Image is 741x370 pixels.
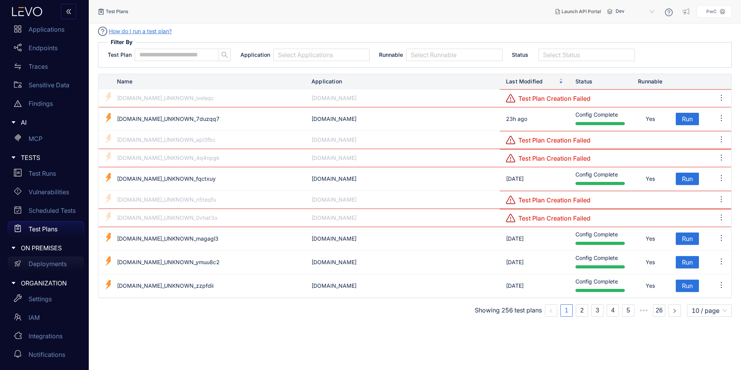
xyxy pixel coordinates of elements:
td: Yes [631,227,670,251]
button: double-left [61,4,76,19]
span: Run [682,282,693,289]
span: caret-right [11,245,16,251]
span: Status [512,51,528,59]
a: MCP [8,131,84,149]
div: ORGANIZATION [5,275,84,291]
span: Run [682,115,693,122]
a: IAM [8,310,84,328]
div: Test Plan Creation Failed [506,136,702,145]
div: Config Complete [575,230,625,247]
button: Run [676,233,699,245]
p: PwC [706,9,717,14]
div: [DATE] [506,258,524,266]
span: Run [682,259,693,266]
li: 4 [607,304,619,317]
td: [DOMAIN_NAME]_UNKNOWN_fqctxuy [111,167,305,191]
span: ellipsis [717,136,725,143]
a: 2 [576,305,588,316]
span: Launch API Portal [562,9,601,14]
span: search [219,51,230,58]
div: Test Plan Creation Failed [506,214,702,223]
span: ellipsis [717,114,725,122]
td: [DOMAIN_NAME]_UNKNOWN_0vhat3o [111,209,305,227]
a: 1 [561,305,572,316]
span: Filter By [108,38,135,46]
a: Sensitive Data [8,77,84,96]
span: ellipsis [717,258,725,265]
span: TESTS [21,154,78,161]
td: [DOMAIN_NAME]_UNKNOWN_zzpfdii [111,274,305,298]
th: Name [111,74,305,89]
span: Run [682,235,693,242]
button: Launch API Portal [549,5,607,18]
div: AI [5,114,84,131]
p: Test Plans [29,226,58,233]
span: ••• [638,304,650,317]
p: Traces [29,63,48,70]
div: Test Plan Creation Failed [506,94,702,103]
p: Sensitive Data [29,81,69,88]
p: IAM [29,314,40,321]
th: Runnable [631,74,670,89]
td: [DOMAIN_NAME] [305,89,500,107]
a: Notifications [8,347,84,365]
a: Scheduled Tests [8,203,84,221]
span: Run [682,175,693,182]
span: team [14,313,22,321]
a: 5 [623,305,634,316]
div: [DATE] [506,234,524,243]
div: Config Complete [575,277,625,294]
span: left [549,309,553,313]
td: [DOMAIN_NAME]_UNKNOWN_ivelsqc [111,89,305,107]
button: Run [676,256,699,268]
div: Config Complete [575,170,625,187]
td: [DOMAIN_NAME] [305,274,500,298]
td: [DOMAIN_NAME]_UNKNOWN_n5teqfu [111,191,305,209]
a: Test Runs [8,166,84,184]
td: [DOMAIN_NAME] [305,191,500,209]
a: Deployments [8,256,84,275]
a: 4 [607,305,619,316]
td: [DOMAIN_NAME]_UNKNOWN_7duzqq7 [111,107,305,131]
td: [DOMAIN_NAME]_UNKNOWN_ymuu8c2 [111,251,305,274]
button: Run [676,113,699,125]
td: [DOMAIN_NAME] [305,149,500,167]
div: [DATE] [506,282,524,290]
td: [DOMAIN_NAME] [305,131,500,149]
span: ON PREMISES [21,244,78,251]
th: Application [305,74,500,89]
div: [DATE] [506,175,524,183]
span: ellipsis [717,234,725,242]
p: Findings [29,100,53,107]
span: caret-right [11,120,16,125]
div: TESTS [5,149,84,166]
a: 26 [653,305,665,316]
p: Vulnerabilities [29,188,69,195]
span: ellipsis [717,174,725,182]
td: [DOMAIN_NAME] [305,107,500,131]
td: [DOMAIN_NAME] [305,167,500,191]
span: double-left [66,8,72,15]
div: Test Plans [98,8,128,15]
p: Deployments [29,260,67,267]
a: 3 [592,305,603,316]
span: Test Plan [108,51,132,59]
p: Notifications [29,351,65,358]
td: Yes [631,251,670,274]
span: Dev [616,5,656,18]
p: Endpoints [29,44,58,51]
div: Config Complete [575,110,625,127]
th: Status [569,74,631,89]
div: Page Size [687,304,732,317]
td: [DOMAIN_NAME]_UNKNOWN_api3fbc [111,131,305,149]
td: [DOMAIN_NAME]_UNKNOWN_4q4npgk [111,149,305,167]
a: Test Plans [8,221,84,240]
span: ellipsis [717,195,725,203]
span: ORGANIZATION [21,280,78,287]
button: Run [676,280,699,292]
li: 1 [560,304,573,317]
span: warning [14,100,22,107]
p: Test Runs [29,170,56,177]
li: 5 [622,304,634,317]
td: Yes [631,274,670,298]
